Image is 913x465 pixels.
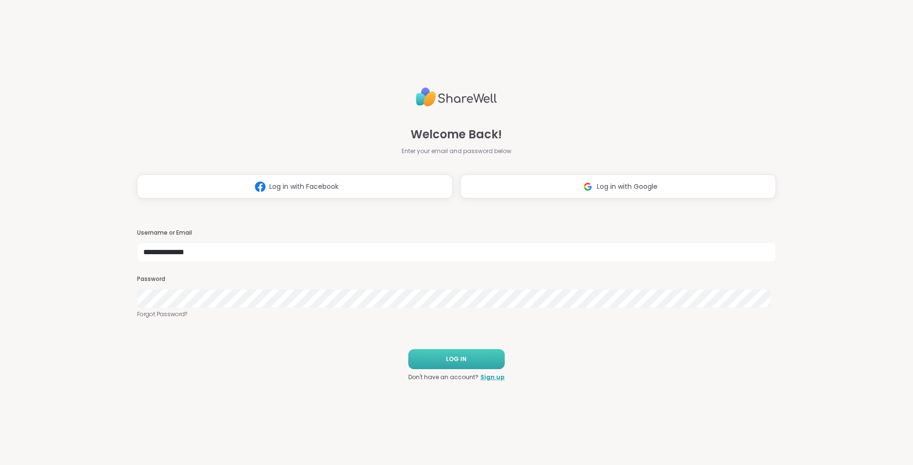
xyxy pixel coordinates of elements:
[269,182,339,192] span: Log in with Facebook
[251,178,269,196] img: ShareWell Logomark
[460,175,776,198] button: Log in with Google
[480,373,505,382] a: Sign up
[137,175,453,198] button: Log in with Facebook
[579,178,597,196] img: ShareWell Logomark
[416,83,497,111] img: ShareWell Logo
[411,126,502,143] span: Welcome Back!
[402,147,511,155] span: Enter your email and password below
[137,310,776,319] a: Forgot Password?
[137,229,776,237] h3: Username or Email
[597,182,658,192] span: Log in with Google
[446,355,467,363] span: LOG IN
[137,275,776,283] h3: Password
[408,373,478,382] span: Don't have an account?
[408,349,505,369] button: LOG IN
